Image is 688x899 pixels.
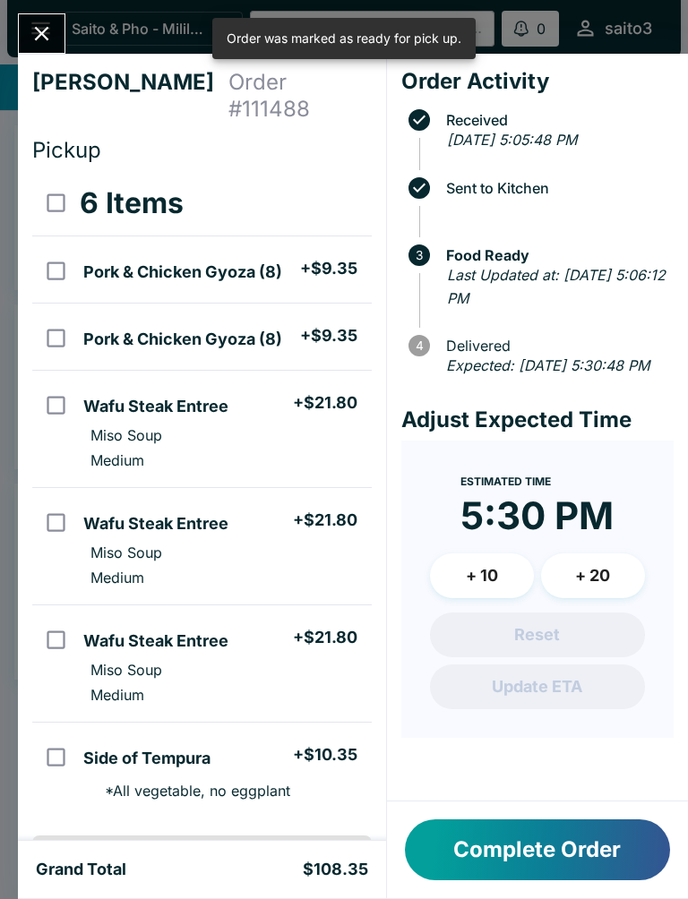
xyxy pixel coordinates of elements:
[437,112,674,128] span: Received
[83,396,228,417] h5: Wafu Steak Entree
[32,69,228,123] h4: [PERSON_NAME]
[90,544,162,561] p: Miso Soup
[83,329,282,350] h5: Pork & Chicken Gyoza (8)
[446,356,649,374] em: Expected: [DATE] 5:30:48 PM
[90,661,162,679] p: Miso Soup
[83,513,228,535] h5: Wafu Steak Entree
[405,819,670,880] button: Complete Order
[90,686,144,704] p: Medium
[32,137,101,163] span: Pickup
[415,338,423,353] text: 4
[293,627,357,648] h5: + $21.80
[90,569,144,586] p: Medium
[303,859,368,880] h5: $108.35
[447,131,577,149] em: [DATE] 5:05:48 PM
[460,475,551,488] span: Estimated Time
[227,23,461,54] div: Order was marked as ready for pick up.
[401,68,674,95] h4: Order Activity
[228,69,372,123] h4: Order # 111488
[437,338,674,354] span: Delivered
[437,180,674,196] span: Sent to Kitchen
[19,14,64,53] button: Close
[447,266,666,307] em: Last Updated at: [DATE] 5:06:12 PM
[293,509,357,531] h5: + $21.80
[83,261,282,283] h5: Pork & Chicken Gyoza (8)
[401,407,674,433] h4: Adjust Expected Time
[300,325,357,347] h5: + $9.35
[541,553,645,598] button: + 20
[90,451,144,469] p: Medium
[83,748,211,769] h5: Side of Tempura
[437,247,674,263] span: Food Ready
[90,782,290,800] p: * All vegetable, no eggplant
[83,630,228,652] h5: Wafu Steak Entree
[460,492,614,539] time: 5:30 PM
[416,248,423,262] text: 3
[36,859,126,880] h5: Grand Total
[430,553,534,598] button: + 10
[293,392,357,414] h5: + $21.80
[80,185,184,221] h3: 6 Items
[300,258,357,279] h5: + $9.35
[32,171,372,821] table: orders table
[293,744,357,766] h5: + $10.35
[90,426,162,444] p: Miso Soup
